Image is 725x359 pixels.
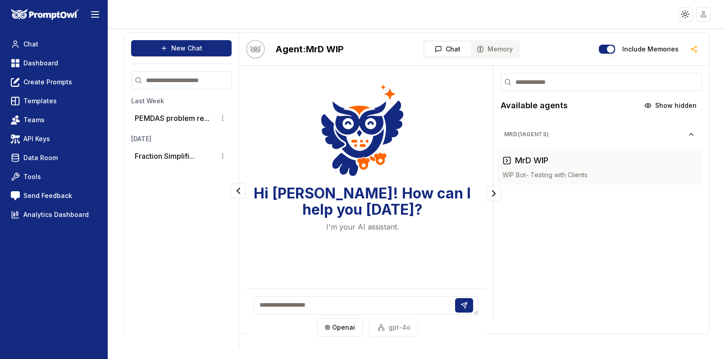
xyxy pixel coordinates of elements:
span: Dashboard [23,59,58,68]
button: Fraction Simplifi... [135,151,195,161]
label: Include memories in the messages below [622,46,679,52]
p: WIP Bot- Testing with Clients [502,170,697,179]
button: PEMDAS problem re... [135,113,210,124]
span: Chat [23,40,38,49]
h3: Hi [PERSON_NAME]! How can I help you [DATE]? [246,185,479,218]
button: openai [317,318,363,336]
span: Memory [488,45,513,54]
button: Include memories in the messages below [599,45,615,54]
button: New Chat [131,40,232,56]
button: MrD(1agents) [497,127,702,142]
h3: Last Week [131,97,232,106]
a: Tools [7,169,100,185]
a: Create Prompts [7,74,100,90]
h2: Available agents [501,99,568,112]
button: Show hidden [639,98,702,113]
img: placeholder-user.jpg [697,8,710,21]
a: API Keys [7,131,100,147]
span: Create Prompts [23,78,72,87]
p: I'm your AI assistant. [326,221,399,232]
h3: [DATE] [131,134,232,143]
span: Send Feedback [23,191,72,200]
a: Dashboard [7,55,100,71]
button: Collapse panel [231,183,246,198]
span: Analytics Dashboard [23,210,89,219]
span: Teams [23,115,45,124]
img: Welcome Owl [321,83,404,178]
a: Send Feedback [7,188,100,204]
a: Analytics Dashboard [7,207,100,223]
span: Templates [23,97,57,106]
a: Templates [7,93,100,109]
button: Conversation options [217,151,228,161]
span: openai [332,323,355,332]
button: Conversation options [217,113,228,124]
img: Bot [246,40,264,58]
a: Data Room [7,150,100,166]
h2: MrD WIP [275,43,344,55]
a: Teams [7,112,100,128]
span: API Keys [23,134,50,143]
img: PromptOwl [11,9,79,20]
h3: MrD WIP [515,154,548,167]
a: Chat [7,36,100,52]
img: feedback [11,191,20,200]
span: Chat [446,45,461,54]
button: Talk with Hootie [246,40,264,58]
button: Collapse panel [486,186,502,201]
span: Data Room [23,153,58,162]
span: MrD ( 1 agents) [504,131,688,138]
span: Show hidden [655,101,697,110]
span: Tools [23,172,41,181]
